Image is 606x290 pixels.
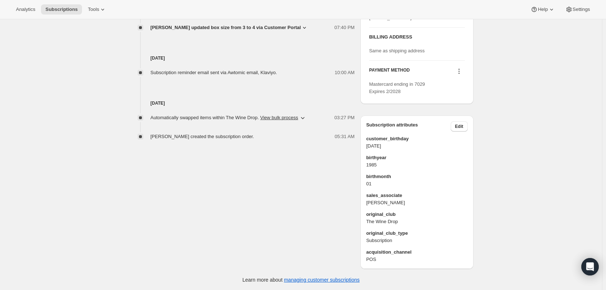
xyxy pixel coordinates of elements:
h3: Subscription attributes [366,121,451,132]
span: Mastercard ending in 7029 Expires 2/2028 [369,81,425,94]
span: Help [538,7,548,12]
span: Subscription reminder email sent via Awtomic email, Klaviyo. [151,70,277,75]
span: POS [366,256,467,263]
span: [PERSON_NAME] updated box size from 3 to 4 via Customer Portal [151,24,301,31]
button: [PERSON_NAME] updated box size from 3 to 4 via Customer Portal [151,24,308,31]
span: 10:00 AM [335,69,355,76]
span: 07:40 PM [335,24,355,31]
span: Automatically swapped items within The Wine Drop . [151,114,298,121]
button: Tools [83,4,111,15]
span: 1985 [366,161,467,169]
span: customer_birthday [366,135,467,142]
button: Automatically swapped items within The Wine Drop. View bulk process [146,112,311,124]
span: 03:27 PM [335,114,355,121]
span: [DATE] [366,142,467,150]
span: birthyear [366,154,467,161]
h4: [DATE] [129,100,355,107]
span: acquisition_channel [366,249,467,256]
span: original_club [366,211,467,218]
span: Tools [88,7,99,12]
p: Learn more about [242,276,360,283]
span: Same as shipping address [369,48,425,53]
span: sales_associate [366,192,467,199]
div: Open Intercom Messenger [581,258,599,275]
a: managing customer subscriptions [284,277,360,283]
span: [PERSON_NAME] created the subscription order. [151,134,254,139]
h3: BILLING ADDRESS [369,33,464,41]
span: Subscription [366,237,467,244]
span: 01 [366,180,467,188]
span: Settings [573,7,590,12]
span: 05:31 AM [335,133,355,140]
span: The Wine Drop [366,218,467,225]
button: Settings [561,4,594,15]
button: Edit [451,121,468,132]
button: View bulk process [260,115,298,120]
span: birthmonth [366,173,467,180]
button: Analytics [12,4,40,15]
h3: PAYMENT METHOD [369,67,410,77]
span: Edit [455,124,463,129]
h4: [DATE] [129,55,355,62]
span: Subscriptions [45,7,78,12]
span: Analytics [16,7,35,12]
button: Subscriptions [41,4,82,15]
span: [PERSON_NAME] [366,199,467,206]
button: Help [526,4,559,15]
span: original_club_type [366,230,467,237]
